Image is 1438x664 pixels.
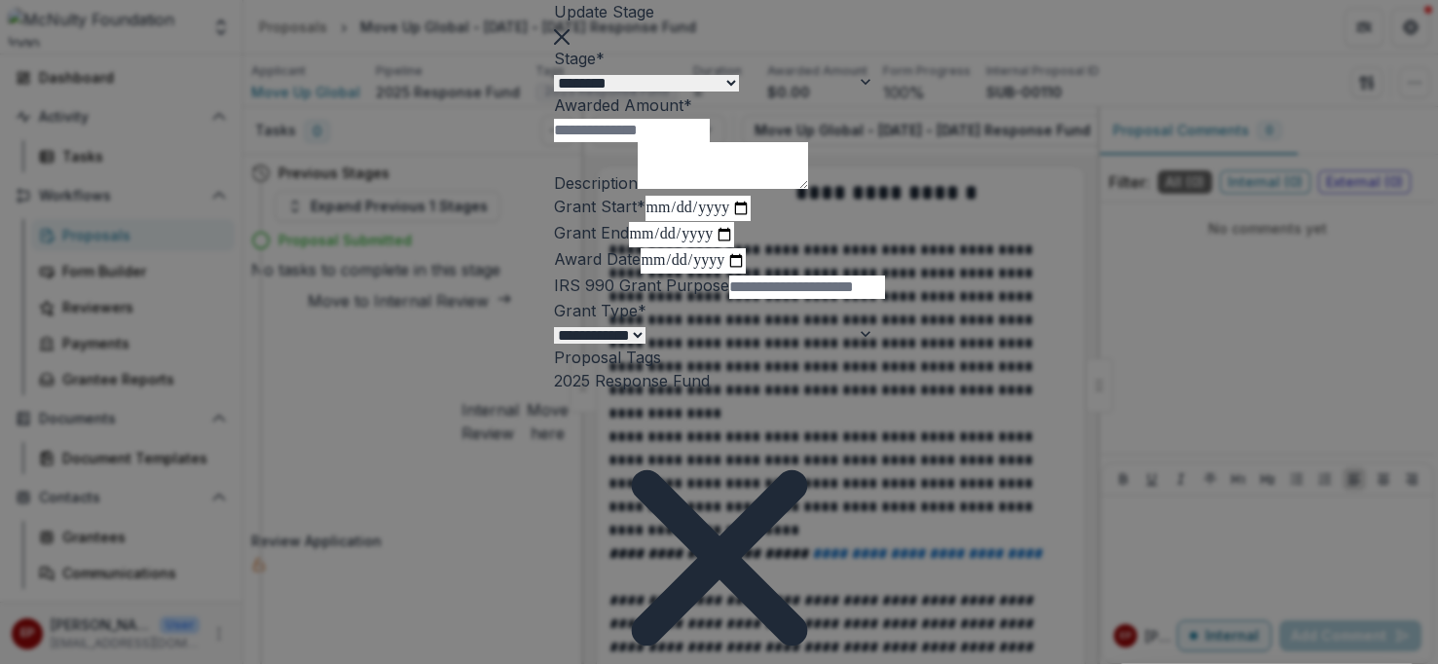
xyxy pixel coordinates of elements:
[554,95,692,115] label: Awarded Amount
[554,23,570,47] button: Close
[554,249,641,269] label: Award Date
[554,348,661,367] label: Proposal Tags
[554,301,646,320] label: Grant Type
[554,276,729,295] label: IRS 990 Grant Purpose
[554,173,638,193] label: Description
[554,371,710,390] span: 2025 Response Fund
[554,49,605,68] label: Stage
[554,197,645,216] label: Grant Start
[554,223,629,242] label: Grant End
